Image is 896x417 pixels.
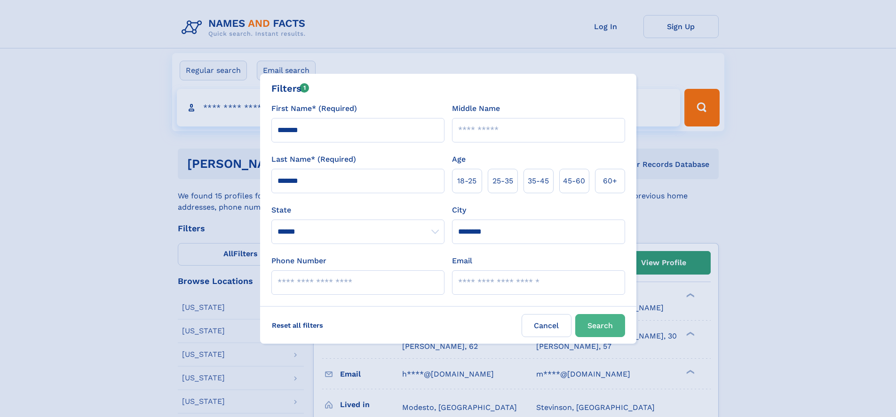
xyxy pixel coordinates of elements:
label: Last Name* (Required) [271,154,356,165]
label: Middle Name [452,103,500,114]
label: State [271,205,444,216]
div: Filters [271,81,309,95]
span: 60+ [603,175,617,187]
button: Search [575,314,625,337]
span: 45‑60 [563,175,585,187]
label: City [452,205,466,216]
label: Phone Number [271,255,326,267]
span: 18‑25 [457,175,476,187]
label: Age [452,154,466,165]
label: First Name* (Required) [271,103,357,114]
span: 35‑45 [528,175,549,187]
label: Reset all filters [266,314,329,337]
label: Email [452,255,472,267]
span: 25‑35 [492,175,513,187]
label: Cancel [522,314,571,337]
